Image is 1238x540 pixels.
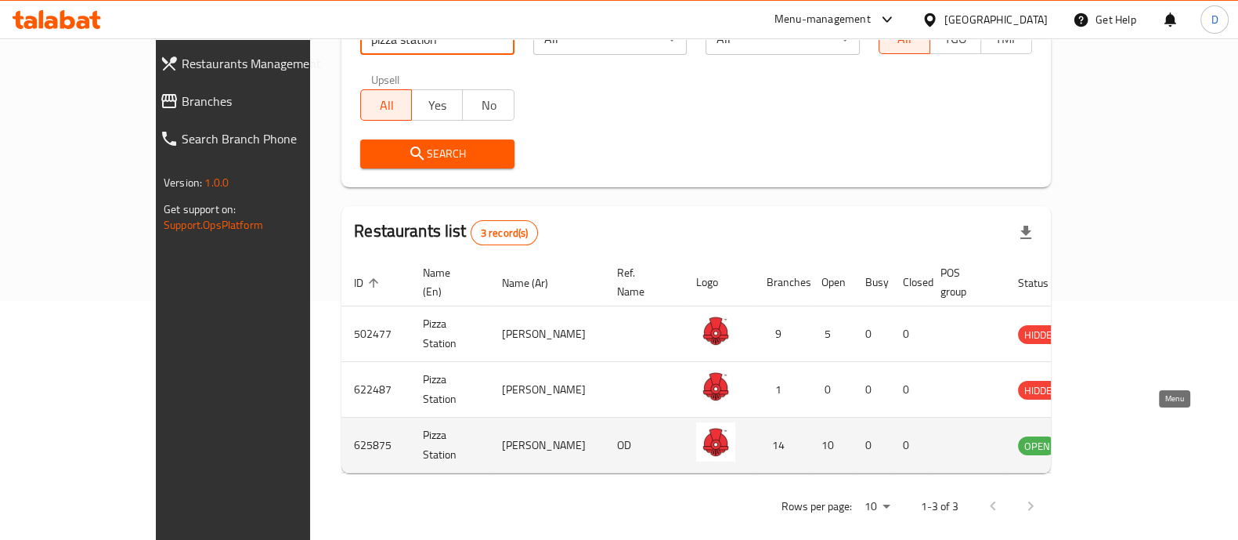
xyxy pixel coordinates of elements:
[182,54,350,73] span: Restaurants Management
[890,418,928,473] td: 0
[360,140,514,169] button: Search
[147,82,363,120] a: Branches
[373,144,501,164] span: Search
[890,259,928,306] th: Closed
[754,362,809,418] td: 1
[182,92,350,111] span: Branches
[164,199,236,219] span: Get support on:
[696,311,735,350] img: Pizza Station
[617,263,665,301] span: Ref. Name
[1018,325,1065,344] div: HIDDEN
[360,89,412,121] button: All
[410,418,489,473] td: Pizza Station
[605,418,684,473] td: OD
[809,418,853,473] td: 10
[354,219,538,245] h2: Restaurants list
[890,362,928,418] td: 0
[354,274,384,292] span: ID
[147,45,363,82] a: Restaurants Management
[921,497,958,516] p: 1-3 of 3
[1018,382,1065,400] span: HIDDEN
[754,418,809,473] td: 14
[410,362,489,418] td: Pizza Station
[1018,274,1069,292] span: Status
[502,274,568,292] span: Name (Ar)
[489,306,605,362] td: [PERSON_NAME]
[341,418,410,473] td: 625875
[886,27,924,50] span: All
[1018,437,1056,455] span: OPEN
[809,259,853,306] th: Open
[809,306,853,362] td: 5
[164,172,202,193] span: Version:
[781,497,852,516] p: Rows per page:
[341,306,410,362] td: 502477
[410,306,489,362] td: Pizza Station
[469,94,507,117] span: No
[423,263,471,301] span: Name (En)
[367,94,406,117] span: All
[371,74,400,85] label: Upsell
[1018,326,1065,344] span: HIDDEN
[809,362,853,418] td: 0
[890,306,928,362] td: 0
[418,94,457,117] span: Yes
[774,10,871,29] div: Menu-management
[853,259,890,306] th: Busy
[853,306,890,362] td: 0
[462,89,514,121] button: No
[1211,11,1218,28] span: D
[696,367,735,406] img: Pizza Station
[853,362,890,418] td: 0
[471,226,538,241] span: 3 record(s)
[858,495,896,519] div: Rows per page:
[1018,437,1056,455] div: OPEN
[182,129,350,148] span: Search Branch Phone
[853,418,890,473] td: 0
[684,259,754,306] th: Logo
[944,11,1048,28] div: [GEOGRAPHIC_DATA]
[411,89,463,121] button: Yes
[937,27,975,50] span: TGO
[164,215,263,235] a: Support.OpsPlatform
[471,220,539,245] div: Total records count
[696,422,735,462] img: Pizza Station
[341,362,410,418] td: 622487
[489,362,605,418] td: [PERSON_NAME]
[940,263,987,301] span: POS group
[1007,214,1045,252] div: Export file
[754,259,809,306] th: Branches
[754,306,809,362] td: 9
[987,27,1026,50] span: TMP
[341,259,1142,473] table: enhanced table
[147,120,363,158] a: Search Branch Phone
[489,418,605,473] td: [PERSON_NAME]
[204,172,229,193] span: 1.0.0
